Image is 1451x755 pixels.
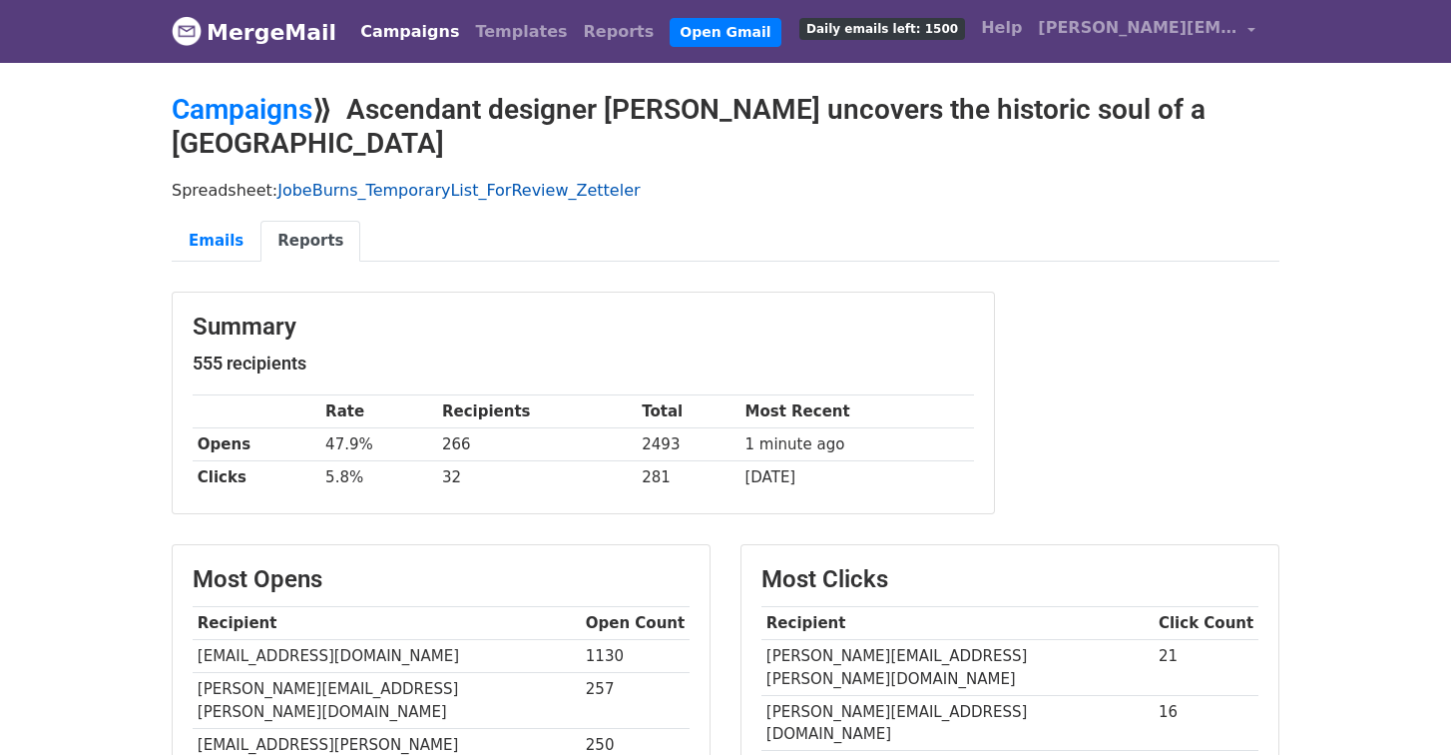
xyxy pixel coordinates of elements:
h3: Summary [193,313,974,342]
th: Recipient [193,607,581,640]
a: Reports [576,12,663,52]
th: Clicks [193,461,320,494]
h3: Most Opens [193,565,690,594]
th: Recipients [437,395,637,428]
img: MergeMail logo [172,16,202,46]
a: MergeMail [172,11,336,53]
td: 5.8% [320,461,437,494]
th: Opens [193,428,320,461]
th: Recipient [761,607,1154,640]
a: Campaigns [172,93,312,126]
h2: ⟫ Ascendant designer [PERSON_NAME] uncovers the historic soul of a [GEOGRAPHIC_DATA] [172,93,1279,160]
td: 21 [1154,640,1258,696]
p: Spreadsheet: [172,180,1279,201]
a: Emails [172,221,260,262]
a: Help [973,8,1030,48]
td: 281 [637,461,739,494]
td: 266 [437,428,637,461]
h3: Most Clicks [761,565,1258,594]
td: 2493 [637,428,739,461]
th: Click Count [1154,607,1258,640]
td: 257 [581,673,690,729]
span: Daily emails left: 1500 [799,18,965,40]
td: [PERSON_NAME][EMAIL_ADDRESS][DOMAIN_NAME] [761,695,1154,751]
h5: 555 recipients [193,353,974,375]
a: JobeBurns_TemporaryList_ForReview_Zetteler [277,181,640,200]
td: 1 minute ago [740,428,974,461]
a: Templates [467,12,575,52]
a: Daily emails left: 1500 [791,8,973,48]
td: [PERSON_NAME][EMAIL_ADDRESS][PERSON_NAME][DOMAIN_NAME] [761,640,1154,696]
td: 32 [437,461,637,494]
td: 47.9% [320,428,437,461]
a: Open Gmail [670,18,780,47]
a: [PERSON_NAME][EMAIL_ADDRESS][DOMAIN_NAME] [1030,8,1263,55]
td: 16 [1154,695,1258,751]
th: Total [637,395,739,428]
td: 1130 [581,640,690,673]
span: [PERSON_NAME][EMAIL_ADDRESS][DOMAIN_NAME] [1038,16,1237,40]
th: Open Count [581,607,690,640]
a: Campaigns [352,12,467,52]
td: [EMAIL_ADDRESS][DOMAIN_NAME] [193,640,581,673]
a: Reports [260,221,360,262]
th: Rate [320,395,437,428]
th: Most Recent [740,395,974,428]
td: [DATE] [740,461,974,494]
td: [PERSON_NAME][EMAIL_ADDRESS][PERSON_NAME][DOMAIN_NAME] [193,673,581,729]
iframe: Chat Widget [1351,659,1451,755]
